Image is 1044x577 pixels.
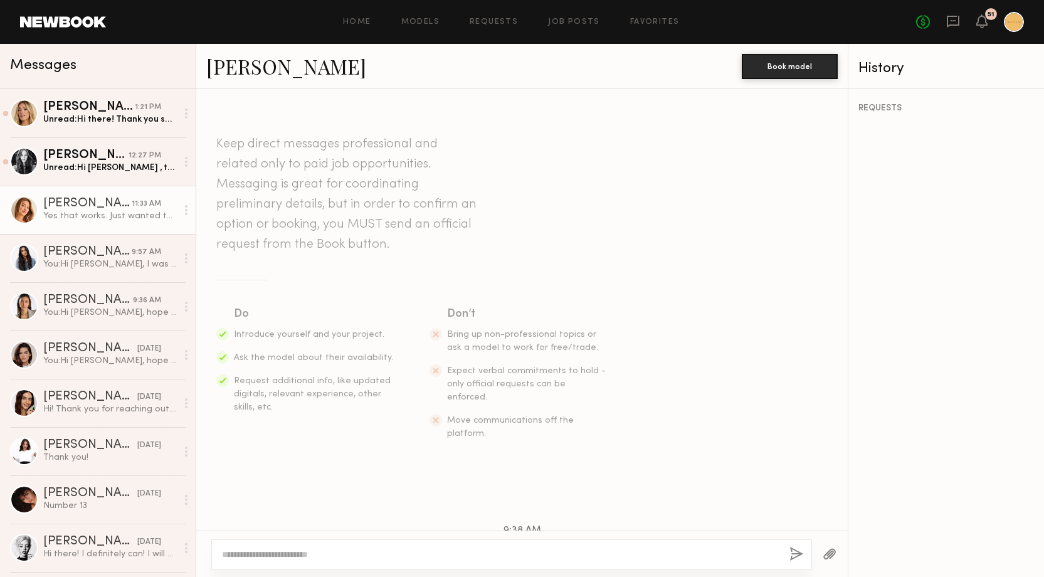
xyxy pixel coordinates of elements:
[43,391,137,403] div: [PERSON_NAME]
[137,536,161,548] div: [DATE]
[630,18,680,26] a: Favorites
[137,488,161,500] div: [DATE]
[43,536,137,548] div: [PERSON_NAME]
[43,342,137,355] div: [PERSON_NAME]
[43,258,177,270] div: You: Hi [PERSON_NAME], I was wondering if you are available [DATE][DATE] from 10am. It will be ro...
[129,150,161,162] div: 12:27 PM
[206,53,366,80] a: [PERSON_NAME]
[43,548,177,560] div: Hi there! I definitely can! I will say though that I am in [GEOGRAPHIC_DATA] for a while so depen...
[43,355,177,367] div: You: Hi [PERSON_NAME], hope you are well. I am jewelry photographer with a company called Carat S...
[43,149,129,162] div: [PERSON_NAME]
[43,500,177,512] div: Number 13
[858,61,1034,76] div: History
[137,391,161,403] div: [DATE]
[43,403,177,415] div: Hi! Thank you for reaching out. I’m only available on the weekends for now but I’ll reach back ou...
[43,210,177,222] div: Yes that works. Just wanted to confirm! I will be back home [DATE] and will send you my ring and ...
[234,331,384,339] span: Introduce yourself and your project.
[137,440,161,452] div: [DATE]
[135,102,161,114] div: 1:21 PM
[43,162,177,174] div: Unread: Hi [PERSON_NAME] , thanks for reaching out to me . Yes I am available [DATE] from 10am . ...
[742,54,838,79] button: Book model
[343,18,371,26] a: Home
[447,367,606,401] span: Expect verbal commitments to hold - only official requests can be enforced.
[43,246,132,258] div: [PERSON_NAME]
[10,58,76,73] span: Messages
[43,487,137,500] div: [PERSON_NAME]
[447,331,598,352] span: Bring up non-professional topics or ask a model to work for free/trade.
[988,11,994,18] div: 51
[132,246,161,258] div: 9:57 AM
[548,18,600,26] a: Job Posts
[43,452,177,463] div: Thank you!
[43,114,177,125] div: Unread: Hi there! Thank you so much for thinking of me! I’d really love to work with you but I am...
[401,18,440,26] a: Models
[234,305,394,323] div: Do
[858,104,1034,113] div: REQUESTS
[234,377,391,411] span: Request additional info, like updated digitals, relevant experience, other skills, etc.
[43,101,135,114] div: [PERSON_NAME]
[43,294,133,307] div: [PERSON_NAME]
[447,416,574,438] span: Move communications off the platform.
[43,439,137,452] div: [PERSON_NAME]
[137,343,161,355] div: [DATE]
[43,307,177,319] div: You: Hi [PERSON_NAME], hope you are well. I am jewelry photographer with a company called Carat S...
[43,198,132,210] div: [PERSON_NAME]
[504,526,541,536] span: 9:38 AM
[470,18,518,26] a: Requests
[133,295,161,307] div: 9:36 AM
[216,134,480,255] header: Keep direct messages professional and related only to paid job opportunities. Messaging is great ...
[132,198,161,210] div: 11:33 AM
[234,354,393,362] span: Ask the model about their availability.
[447,305,608,323] div: Don’t
[742,60,838,71] a: Book model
